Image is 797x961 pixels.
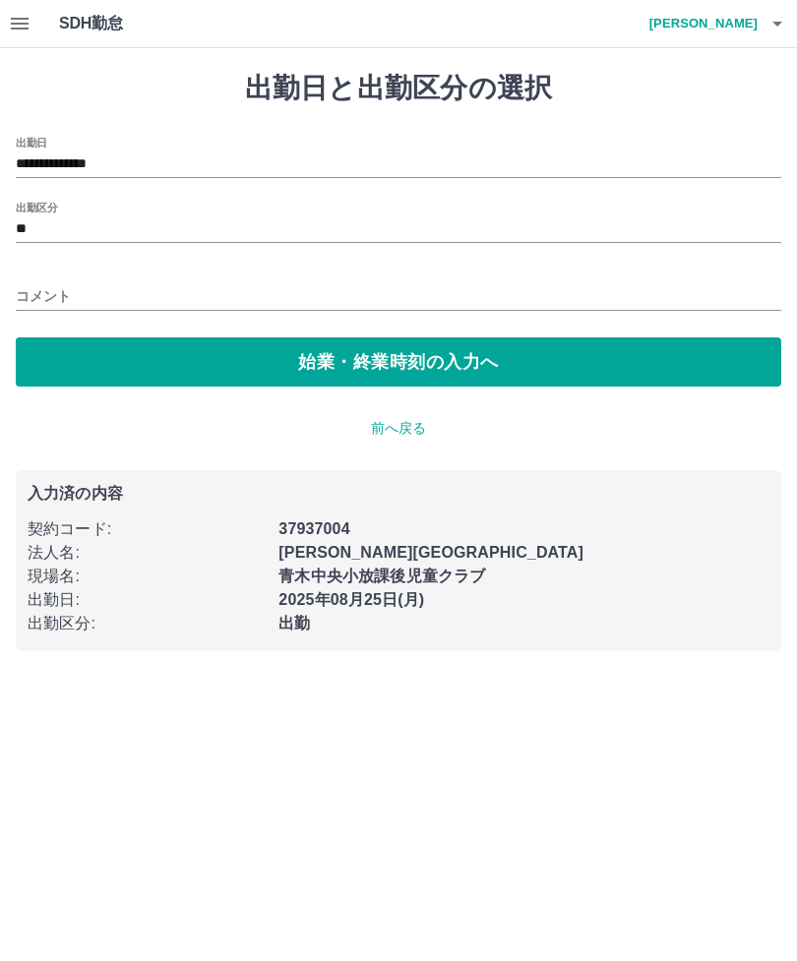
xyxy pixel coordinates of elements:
[28,612,267,635] p: 出勤区分 :
[16,200,57,214] label: 出勤区分
[16,72,781,105] h1: 出勤日と出勤区分の選択
[28,588,267,612] p: 出勤日 :
[28,486,769,502] p: 入力済の内容
[28,517,267,541] p: 契約コード :
[278,615,310,631] b: 出勤
[28,541,267,565] p: 法人名 :
[16,135,47,150] label: 出勤日
[16,337,781,387] button: 始業・終業時刻の入力へ
[278,591,424,608] b: 2025年08月25日(月)
[278,568,485,584] b: 青木中央小放課後児童クラブ
[278,544,583,561] b: [PERSON_NAME][GEOGRAPHIC_DATA]
[16,418,781,439] p: 前へ戻る
[278,520,349,537] b: 37937004
[28,565,267,588] p: 現場名 :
